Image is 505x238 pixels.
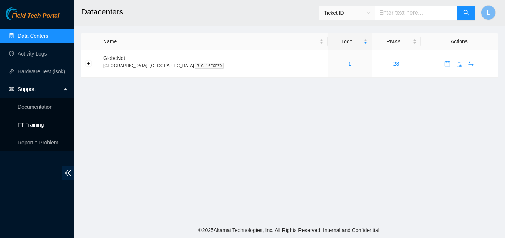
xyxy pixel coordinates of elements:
[453,58,465,70] button: audit
[6,7,37,20] img: Akamai Technologies
[86,61,92,67] button: Expand row
[463,10,469,17] span: search
[454,61,465,67] span: audit
[18,33,48,39] a: Data Centers
[453,61,465,67] a: audit
[441,61,453,67] a: calendar
[74,222,505,238] footer: © 2025 Akamai Technologies, Inc. All Rights Reserved. Internal and Confidential.
[103,62,323,69] p: [GEOGRAPHIC_DATA], [GEOGRAPHIC_DATA]
[18,135,68,150] p: Report a Problem
[324,7,370,19] span: Ticket ID
[18,104,52,110] a: Documentation
[465,58,477,70] button: swap
[465,61,477,67] a: swap
[465,61,477,67] span: swap
[348,61,351,67] a: 1
[393,61,399,67] a: 28
[6,13,59,23] a: Akamai TechnologiesField Tech Portal
[18,68,65,74] a: Hardware Test (isok)
[103,55,125,61] span: GlobeNet
[12,13,59,20] span: Field Tech Portal
[441,58,453,70] button: calendar
[481,5,496,20] button: L
[9,87,14,92] span: read
[457,6,475,20] button: search
[62,166,74,180] span: double-left
[18,122,44,128] a: FT Training
[18,82,61,97] span: Support
[421,33,498,50] th: Actions
[487,8,490,17] span: L
[18,51,47,57] a: Activity Logs
[375,6,458,20] input: Enter text here...
[195,63,224,69] kbd: B-C-16EXE7O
